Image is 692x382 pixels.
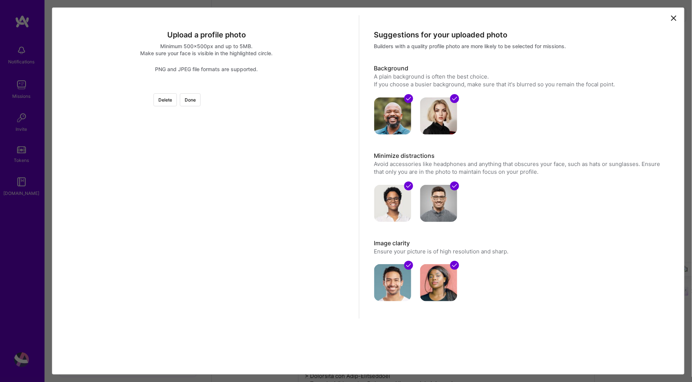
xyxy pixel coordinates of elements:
[374,185,411,222] img: avatar
[374,80,668,88] div: If you choose a busier background, make sure that it's blurred so you remain the focal point.
[420,185,457,222] img: avatar
[154,93,177,106] button: Delete
[374,43,668,50] div: Builders with a quality profile photo are more likely to be selected for missions.
[374,239,668,248] h3: Image clarity
[374,73,668,80] div: A plain background is often the best choice.
[60,43,353,50] div: Minimum 500x500px and up to 5MB.
[374,64,668,73] h3: Background
[374,160,668,176] p: Avoid accessories like headphones and anything that obscures your face, such as hats or sunglasse...
[60,50,353,57] div: Make sure your face is visible in the highlighted circle.
[60,30,353,40] div: Upload a profile photo
[60,66,353,73] div: PNG and JPEG file formats are supported.
[374,152,668,160] h3: Minimize distractions
[374,30,668,40] div: Suggestions for your uploaded photo
[420,264,457,301] img: avatar
[374,264,411,301] img: avatar
[374,248,668,255] p: Ensure your picture is of high resolution and sharp.
[180,93,201,106] button: Done
[420,97,457,134] img: avatar
[374,97,411,134] img: avatar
